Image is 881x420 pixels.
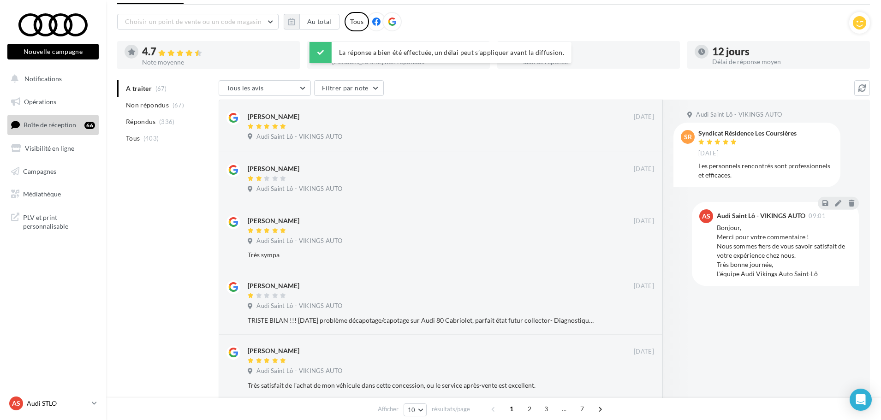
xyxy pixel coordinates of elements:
[634,113,654,121] span: [DATE]
[126,117,156,126] span: Répondus
[634,217,654,225] span: [DATE]
[226,84,264,92] span: Tous les avis
[698,161,833,180] div: Les personnels rencontrés sont professionnels et efficaces.
[432,405,470,414] span: résultats/page
[248,281,299,290] div: [PERSON_NAME]
[159,118,175,125] span: (336)
[6,207,101,235] a: PLV et print personnalisable
[522,402,537,416] span: 2
[850,389,872,411] div: Open Intercom Messenger
[698,149,719,158] span: [DATE]
[84,122,95,129] div: 66
[256,237,342,245] span: Audi Saint Lô - VIKINGS AUTO
[284,14,339,30] button: Au total
[12,399,20,408] span: AS
[634,348,654,356] span: [DATE]
[6,69,97,89] button: Notifications
[522,59,673,65] div: Taux de réponse
[310,42,571,63] div: La réponse a bien été effectuée, un délai peut s’appliquer avant la diffusion.
[23,167,56,175] span: Campagnes
[256,185,342,193] span: Audi Saint Lô - VIKINGS AUTO
[696,111,782,119] span: Audi Saint Lô - VIKINGS AUTO
[717,223,851,278] div: Bonjour, Merci pour votre commentaire ! Nous sommes fiers de vous savoir satisfait de votre expér...
[522,47,673,57] div: 84 %
[6,115,101,135] a: Boîte de réception66
[125,18,262,25] span: Choisir un point de vente ou un code magasin
[256,302,342,310] span: Audi Saint Lô - VIKINGS AUTO
[248,164,299,173] div: [PERSON_NAME]
[256,367,342,375] span: Audi Saint Lô - VIKINGS AUTO
[717,213,805,219] div: Audi Saint Lô - VIKINGS AUTO
[24,98,56,106] span: Opérations
[7,395,99,412] a: AS Audi STLO
[7,44,99,59] button: Nouvelle campagne
[404,403,427,416] button: 10
[248,381,594,390] div: Très satisfait de l'achat de mon véhicule dans cette concession, ou le service après-vente est ex...
[248,250,594,260] div: Très sympa
[219,80,311,96] button: Tous les avis
[539,402,554,416] span: 3
[126,101,169,110] span: Non répondus
[248,316,594,325] div: TRISTE BILAN !!! [DATE] problème décapotage/capotage sur Audi 80 Cabriolet, parfait état futur co...
[248,112,299,121] div: [PERSON_NAME]
[24,121,76,129] span: Boîte de réception
[117,14,279,30] button: Choisir un point de vente ou un code magasin
[698,130,797,136] div: Syndicat Résidence Les Coursières
[378,405,399,414] span: Afficher
[575,402,589,416] span: 7
[248,216,299,225] div: [PERSON_NAME]
[408,406,416,414] span: 10
[702,212,710,221] span: AS
[712,47,863,57] div: 12 jours
[6,184,101,204] a: Médiathèque
[248,346,299,355] div: [PERSON_NAME]
[6,92,101,112] a: Opérations
[314,80,384,96] button: Filtrer par note
[809,213,826,219] span: 09:01
[634,282,654,290] span: [DATE]
[504,402,519,416] span: 1
[142,59,292,65] div: Note moyenne
[142,47,292,57] div: 4.7
[27,399,88,408] p: Audi STLO
[557,402,571,416] span: ...
[299,14,339,30] button: Au total
[256,133,342,141] span: Audi Saint Lô - VIKINGS AUTO
[6,139,101,158] a: Visibilité en ligne
[345,12,369,31] div: Tous
[712,59,863,65] div: Délai de réponse moyen
[143,135,159,142] span: (403)
[24,75,62,83] span: Notifications
[634,165,654,173] span: [DATE]
[23,211,95,231] span: PLV et print personnalisable
[6,162,101,181] a: Campagnes
[23,190,61,198] span: Médiathèque
[126,134,140,143] span: Tous
[684,132,692,142] span: SR
[173,101,184,109] span: (67)
[25,144,74,152] span: Visibilité en ligne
